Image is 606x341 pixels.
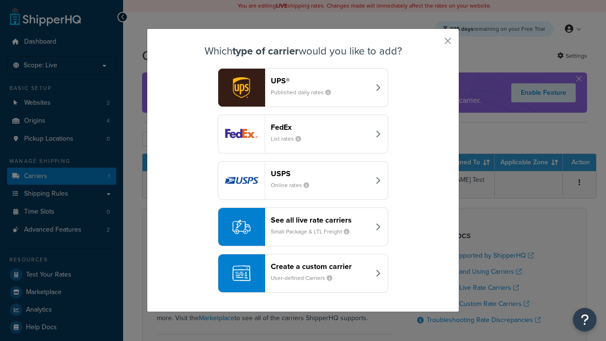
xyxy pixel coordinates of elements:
button: ups logoUPS®Published daily rates [218,68,388,107]
h3: Which would you like to add? [171,45,435,57]
button: See all live rate carriersSmall Package & LTL Freight [218,207,388,246]
small: Published daily rates [271,88,339,97]
img: usps logo [218,162,265,199]
small: Online rates [271,181,317,189]
header: See all live rate carriers [271,215,370,224]
img: fedEx logo [218,115,265,153]
header: USPS [271,169,370,178]
small: Small Package & LTL Freight [271,227,357,236]
header: Create a custom carrier [271,262,370,271]
header: FedEx [271,123,370,132]
img: icon-carrier-custom-c93b8a24.svg [232,264,250,282]
button: Open Resource Center [573,308,597,332]
header: UPS® [271,76,370,85]
small: List rates [271,135,309,143]
img: ups logo [218,69,265,107]
button: usps logoUSPSOnline rates [218,161,388,200]
button: Create a custom carrierUser-defined Carriers [218,254,388,293]
img: icon-carrier-liverate-becf4550.svg [232,218,250,236]
strong: type of carrier [232,43,299,59]
button: fedEx logoFedExList rates [218,115,388,153]
small: User-defined Carriers [271,274,340,282]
